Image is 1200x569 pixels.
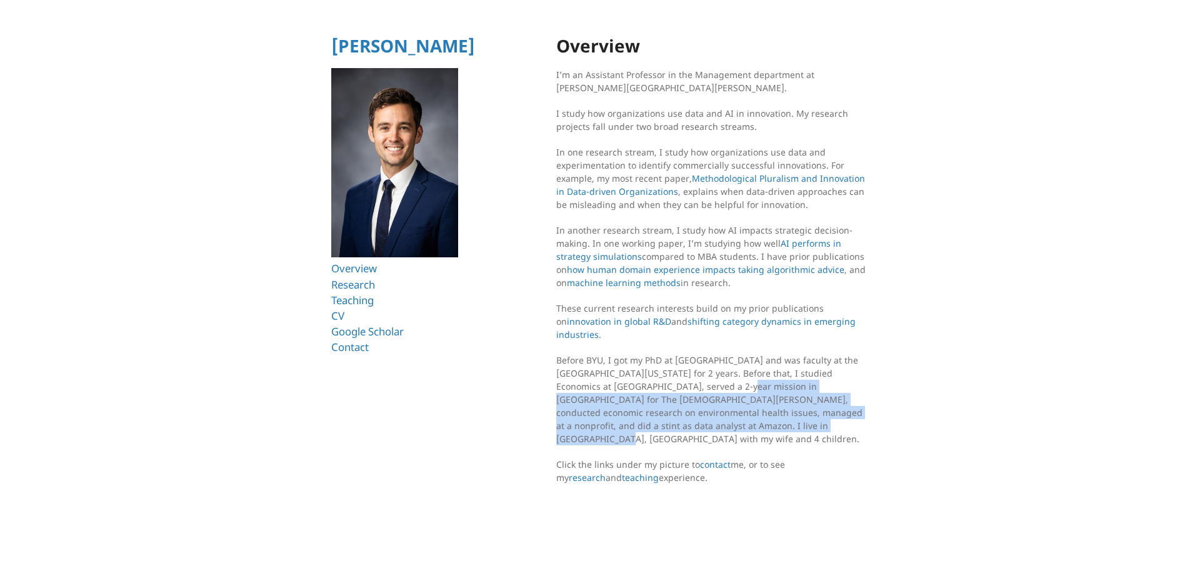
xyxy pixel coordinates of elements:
[331,261,377,275] a: Overview
[556,354,869,445] p: Before BYU, I got my PhD at [GEOGRAPHIC_DATA] and was faculty at the [GEOGRAPHIC_DATA][US_STATE] ...
[331,340,369,354] a: Contact
[331,293,374,307] a: Teaching
[556,224,869,289] p: In another research stream, I study how AI impacts strategic decision-making. In one working pape...
[700,458,731,470] a: contact
[556,237,841,262] a: AI performs in strategy simulations
[567,277,681,289] a: machine learning methods
[331,34,475,57] a: [PERSON_NAME]
[556,68,869,94] p: I’m an Assistant Professor in the Management department at [PERSON_NAME][GEOGRAPHIC_DATA][PERSON_...
[331,277,375,292] a: Research
[556,107,869,133] p: I study how organizations use data and AI in innovation. My research projects fall under two broa...
[567,264,844,275] a: how human domain experience impacts taking algorithmic advice
[331,68,458,258] img: Ryan T Allen HBS
[331,309,344,323] a: CV
[556,315,856,340] a: shifting category dynamics in emerging industries
[556,36,869,56] h1: Overview
[556,146,869,211] p: In one research stream, I study how organizations use data and experimentation to identify commer...
[556,458,869,484] p: Click the links under my picture to me, or to see my and experience.
[567,315,671,327] a: innovation in global R&D
[331,324,404,339] a: Google Scholar
[569,472,606,483] a: research
[556,302,869,341] p: These current research interests build on my prior publications on and .
[556,172,865,197] a: Methodological Pluralism and Innovation in Data-driven Organizations
[622,472,659,483] a: teaching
